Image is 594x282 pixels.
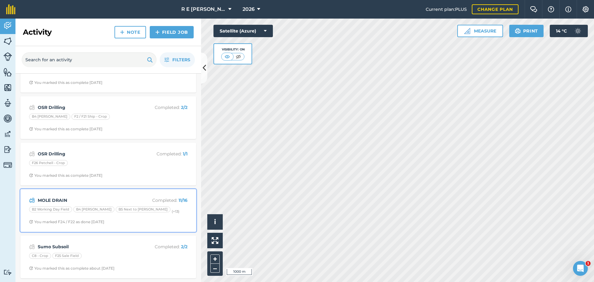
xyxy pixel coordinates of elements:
img: fieldmargin Logo [6,4,15,14]
strong: 1 / 1 [183,151,187,157]
button: + [210,254,220,264]
div: B2 Working Day Field [29,206,72,213]
img: svg+xml;base64,PHN2ZyB4bWxucz0iaHR0cDovL3d3dy53My5vcmcvMjAwMC9zdmciIHdpZHRoPSI1NiIgaGVpZ2h0PSI2MC... [3,67,12,77]
img: svg+xml;base64,PD94bWwgdmVyc2lvbj0iMS4wIiBlbmNvZGluZz0idXRmLTgiPz4KPCEtLSBHZW5lcmF0b3I6IEFkb2JlIE... [3,98,12,108]
img: svg+xml;base64,PD94bWwgdmVyc2lvbj0iMS4wIiBlbmNvZGluZz0idXRmLTgiPz4KPCEtLSBHZW5lcmF0b3I6IEFkb2JlIE... [29,150,35,158]
div: B4 [PERSON_NAME] [73,206,114,213]
img: Clock with arrow pointing clockwise [29,127,33,131]
input: Search for an activity [22,52,157,67]
button: Print [509,25,544,37]
button: Filters [160,52,195,67]
button: Satellite (Azure) [213,25,273,37]
strong: 2 / 2 [181,105,187,110]
img: svg+xml;base64,PHN2ZyB4bWxucz0iaHR0cDovL3d3dy53My5vcmcvMjAwMC9zdmciIHdpZHRoPSI1NiIgaGVpZ2h0PSI2MC... [3,83,12,92]
img: svg+xml;base64,PHN2ZyB4bWxucz0iaHR0cDovL3d3dy53My5vcmcvMjAwMC9zdmciIHdpZHRoPSI1MCIgaGVpZ2h0PSI0MC... [235,54,242,60]
img: svg+xml;base64,PD94bWwgdmVyc2lvbj0iMS4wIiBlbmNvZGluZz0idXRmLTgiPz4KPCEtLSBHZW5lcmF0b3I6IEFkb2JlIE... [3,269,12,275]
span: 14 ° C [556,25,567,37]
div: You marked F24 / F22 as done [DATE] [29,219,104,224]
a: MOLE DRAINCompleted: 11/16B2 Working Day FieldB4 [PERSON_NAME]B5 Next to [PERSON_NAME](+13)Clock ... [24,193,192,228]
strong: OSR Drilling [38,150,136,157]
img: svg+xml;base64,PD94bWwgdmVyc2lvbj0iMS4wIiBlbmNvZGluZz0idXRmLTgiPz4KPCEtLSBHZW5lcmF0b3I6IEFkb2JlIE... [3,21,12,30]
img: svg+xml;base64,PHN2ZyB4bWxucz0iaHR0cDovL3d3dy53My5vcmcvMjAwMC9zdmciIHdpZHRoPSIxNCIgaGVpZ2h0PSIyNC... [155,28,160,36]
a: OSR DrillingCompleted: 1/1F26 Petchell - CropClock with arrow pointing clockwiseYou marked this a... [24,146,192,182]
span: 1 [586,261,591,266]
span: i [214,218,216,226]
a: Note [114,26,146,38]
img: svg+xml;base64,PHN2ZyB4bWxucz0iaHR0cDovL3d3dy53My5vcmcvMjAwMC9zdmciIHdpZHRoPSIxNyIgaGVpZ2h0PSIxNy... [565,6,571,13]
strong: 2 / 2 [181,244,187,249]
div: You marked this as complete [DATE] [29,127,102,132]
a: Change plan [472,4,519,14]
button: – [210,264,220,273]
strong: Sumo Subsoil [38,243,136,250]
a: Sumo SubsoilCompleted: 2/2C8 - CropF25 Sale FieldClock with arrow pointing clockwiseYou marked th... [24,239,192,275]
div: F2 / F21 Ship - Crop [71,114,110,120]
span: 2026 [243,6,255,13]
a: OSR DrillingCompleted: 2/2B4 [PERSON_NAME]F2 / F21 Ship - CropClock with arrow pointing clockwise... [24,100,192,135]
button: Measure [457,25,503,37]
img: svg+xml;base64,PD94bWwgdmVyc2lvbj0iMS4wIiBlbmNvZGluZz0idXRmLTgiPz4KPCEtLSBHZW5lcmF0b3I6IEFkb2JlIE... [29,243,35,250]
span: R E [PERSON_NAME] [181,6,226,13]
strong: MOLE DRAIN [38,197,136,204]
button: 14 °C [550,25,588,37]
img: svg+xml;base64,PHN2ZyB4bWxucz0iaHR0cDovL3d3dy53My5vcmcvMjAwMC9zdmciIHdpZHRoPSIxOSIgaGVpZ2h0PSIyNC... [147,56,153,63]
p: Completed : [138,150,187,157]
img: Clock with arrow pointing clockwise [29,173,33,177]
iframe: Intercom live chat [573,261,588,276]
strong: 11 / 16 [179,197,187,203]
img: Clock with arrow pointing clockwise [29,80,33,85]
img: Ruler icon [464,28,470,34]
img: A question mark icon [547,6,555,12]
span: Filters [172,56,190,63]
div: F26 Petchell - Crop [29,160,68,166]
div: You marked this as complete [DATE] [29,173,102,178]
img: svg+xml;base64,PD94bWwgdmVyc2lvbj0iMS4wIiBlbmNvZGluZz0idXRmLTgiPz4KPCEtLSBHZW5lcmF0b3I6IEFkb2JlIE... [3,129,12,139]
img: Four arrows, one pointing top left, one top right, one bottom right and the last bottom left [212,237,218,244]
img: svg+xml;base64,PD94bWwgdmVyc2lvbj0iMS4wIiBlbmNvZGluZz0idXRmLTgiPz4KPCEtLSBHZW5lcmF0b3I6IEFkb2JlIE... [572,25,584,37]
div: F25 Sale Field [52,253,82,259]
img: svg+xml;base64,PD94bWwgdmVyc2lvbj0iMS4wIiBlbmNvZGluZz0idXRmLTgiPz4KPCEtLSBHZW5lcmF0b3I6IEFkb2JlIE... [3,145,12,154]
img: Clock with arrow pointing clockwise [29,266,33,270]
img: svg+xml;base64,PD94bWwgdmVyc2lvbj0iMS4wIiBlbmNvZGluZz0idXRmLTgiPz4KPCEtLSBHZW5lcmF0b3I6IEFkb2JlIE... [29,104,35,111]
img: svg+xml;base64,PD94bWwgdmVyc2lvbj0iMS4wIiBlbmNvZGluZz0idXRmLTgiPz4KPCEtLSBHZW5lcmF0b3I6IEFkb2JlIE... [3,52,12,61]
div: You marked this as complete about [DATE] [29,266,114,271]
img: Clock with arrow pointing clockwise [29,220,33,224]
img: svg+xml;base64,PHN2ZyB4bWxucz0iaHR0cDovL3d3dy53My5vcmcvMjAwMC9zdmciIHdpZHRoPSI1NiIgaGVpZ2h0PSI2MC... [3,37,12,46]
a: Field Job [150,26,194,38]
div: You marked this as complete [DATE] [29,80,102,85]
strong: OSR Drilling [38,104,136,111]
small: (+ 13 ) [172,209,179,213]
p: Completed : [138,104,187,111]
img: svg+xml;base64,PHN2ZyB4bWxucz0iaHR0cDovL3d3dy53My5vcmcvMjAwMC9zdmciIHdpZHRoPSI1MCIgaGVpZ2h0PSI0MC... [223,54,231,60]
p: Completed : [138,197,187,204]
img: A cog icon [582,6,589,12]
img: Two speech bubbles overlapping with the left bubble in the forefront [530,6,537,12]
div: B4 [PERSON_NAME] [29,114,70,120]
div: B5 Next to [PERSON_NAME] [116,206,170,213]
div: Visibility: On [221,47,245,52]
img: svg+xml;base64,PHN2ZyB4bWxucz0iaHR0cDovL3d3dy53My5vcmcvMjAwMC9zdmciIHdpZHRoPSIxOSIgaGVpZ2h0PSIyNC... [515,27,521,35]
div: C8 - Crop [29,253,51,259]
img: svg+xml;base64,PD94bWwgdmVyc2lvbj0iMS4wIiBlbmNvZGluZz0idXRmLTgiPz4KPCEtLSBHZW5lcmF0b3I6IEFkb2JlIE... [3,161,12,169]
button: i [207,214,223,230]
span: Current plan : PLUS [426,6,467,13]
img: svg+xml;base64,PHN2ZyB4bWxucz0iaHR0cDovL3d3dy53My5vcmcvMjAwMC9zdmciIHdpZHRoPSIxNCIgaGVpZ2h0PSIyNC... [120,28,124,36]
img: svg+xml;base64,PD94bWwgdmVyc2lvbj0iMS4wIiBlbmNvZGluZz0idXRmLTgiPz4KPCEtLSBHZW5lcmF0b3I6IEFkb2JlIE... [29,197,35,204]
img: svg+xml;base64,PD94bWwgdmVyc2lvbj0iMS4wIiBlbmNvZGluZz0idXRmLTgiPz4KPCEtLSBHZW5lcmF0b3I6IEFkb2JlIE... [3,114,12,123]
h2: Activity [23,27,52,37]
p: Completed : [138,243,187,250]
